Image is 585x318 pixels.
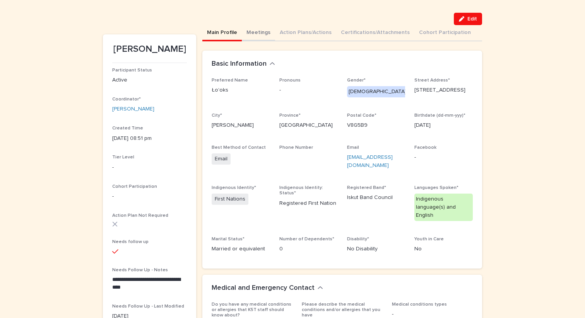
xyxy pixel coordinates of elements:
p: [DATE] [414,121,473,129]
span: Action Plan Not Required [112,213,168,218]
button: Action Plans/Actions [275,25,336,41]
span: City* [212,113,222,118]
p: [PERSON_NAME] [112,44,187,55]
p: - [112,192,187,201]
button: Meetings [242,25,275,41]
span: Youth in Care [414,237,444,241]
span: Medical conditions types [392,302,447,307]
span: Number of Dependents* [279,237,334,241]
a: [EMAIL_ADDRESS][DOMAIN_NAME] [347,155,393,168]
a: [PERSON_NAME] [112,105,154,113]
p: - [279,86,338,94]
div: [DEMOGRAPHIC_DATA] [347,86,408,97]
p: - [112,163,187,172]
span: Indigenous Identity* [212,185,256,190]
p: [STREET_ADDRESS] [414,86,473,94]
span: Gender* [347,78,366,83]
p: No Disability [347,245,405,253]
span: Preferred Name [212,78,248,83]
span: Do you have any medical conditions or allergies that K5T staff should know about? [212,302,291,318]
p: Active [112,76,187,84]
p: 0 [279,245,338,253]
h2: Medical and Emergency Contact [212,284,315,292]
span: Phone Number [279,145,313,150]
span: Pronouns [279,78,301,83]
button: Basic Information [212,60,275,68]
span: Coordinator* [112,97,141,102]
span: Tier Level [112,155,134,160]
p: - [414,153,473,162]
p: [DATE] 08:51 pm [112,134,187,143]
span: Participant Status [112,68,152,73]
p: [GEOGRAPHIC_DATA] [279,121,338,129]
span: Needs Follow Up - Last Modified [112,304,184,309]
span: Street Address* [414,78,450,83]
span: Edit [467,16,477,22]
span: Disability* [347,237,369,241]
span: First Nations [212,194,248,205]
p: Ło'oks [212,86,270,94]
span: Needs Follow Up - Notes [112,268,168,272]
p: V8G5B9 [347,121,405,129]
button: Certifications/Attachments [336,25,414,41]
span: Registered Band* [347,185,386,190]
span: Province* [279,113,301,118]
button: Edit [454,13,482,25]
p: Registered First Nation [279,199,338,207]
p: No [414,245,473,253]
button: Cohort Participation [414,25,476,41]
span: Postal Code* [347,113,376,118]
span: Email [347,145,359,150]
span: Birthdate (dd-mm-yyy)* [414,113,465,118]
span: Languages Spoken* [414,185,458,190]
span: Email [212,153,231,165]
button: Medical and Emergency Contact [212,284,323,292]
button: Main Profile [202,25,242,41]
p: Married or equivalent [212,245,270,253]
span: Cohort Participation [112,184,157,189]
p: [PERSON_NAME] [212,121,270,129]
h2: Basic Information [212,60,267,68]
div: Indigenous language(s) and English [414,194,473,221]
span: Facebook [414,145,436,150]
span: Best Method of Contact [212,145,266,150]
span: Needs follow up [112,240,149,244]
span: Indigenous Identity: Status* [279,185,323,196]
span: Created Time [112,126,143,131]
span: Marital Status* [212,237,245,241]
span: Please describe the medical conditions and/or allergies that you have [302,302,380,318]
p: Iskut Band Council [347,194,405,202]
